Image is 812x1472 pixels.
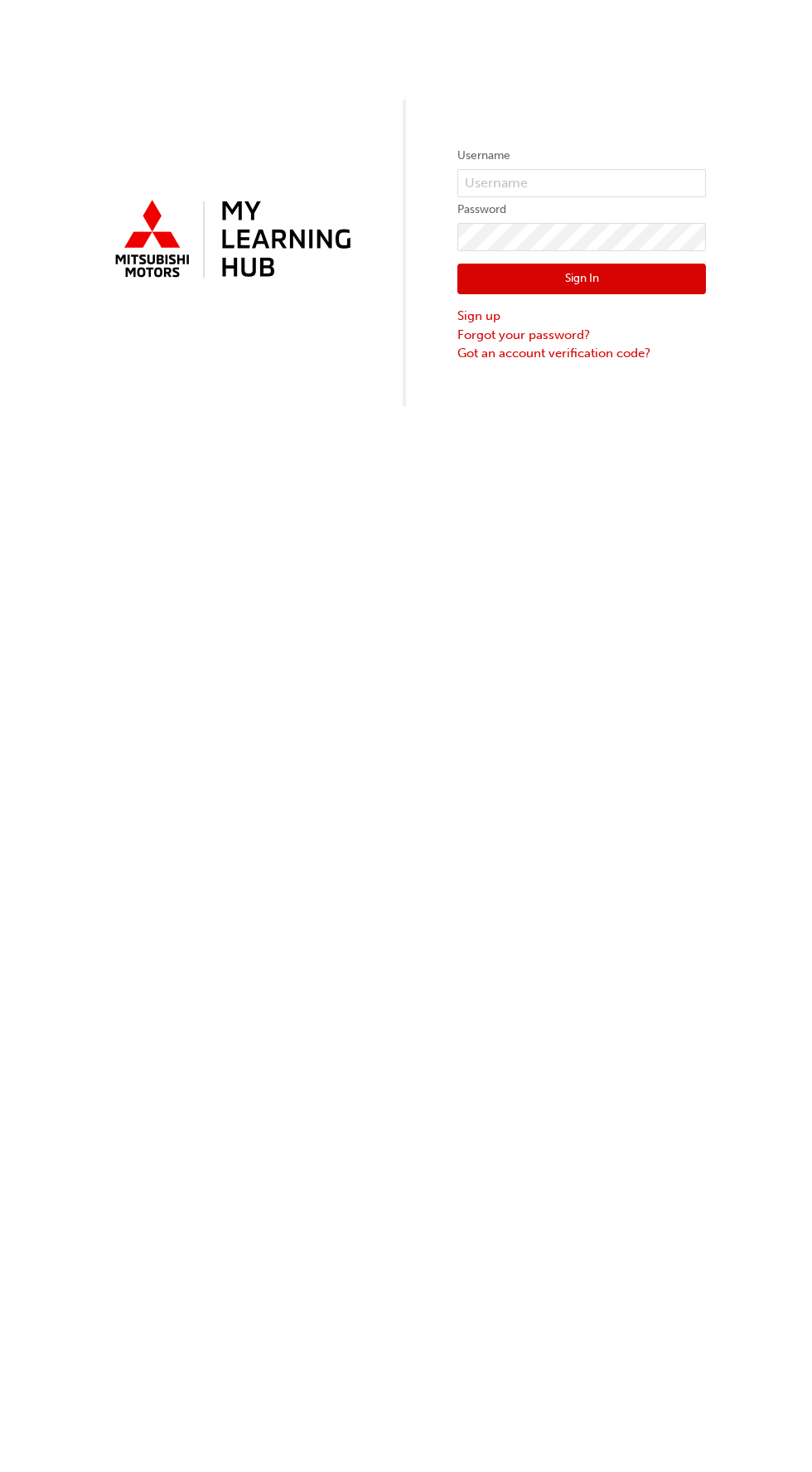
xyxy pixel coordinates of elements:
[457,169,706,197] input: Username
[457,326,706,345] a: Forgot your password?
[457,200,706,220] label: Password
[106,193,355,288] img: mmal
[457,307,706,326] a: Sign up
[457,146,706,166] label: Username
[457,264,706,295] button: Sign In
[457,344,706,363] a: Got an account verification code?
